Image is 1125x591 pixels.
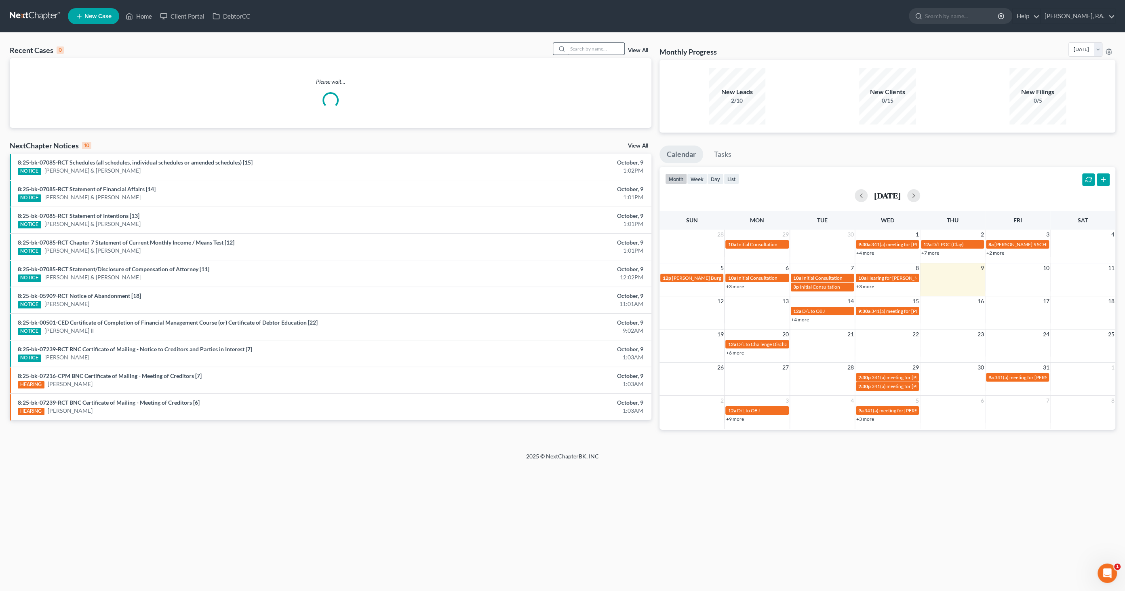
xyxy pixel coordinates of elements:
[707,173,724,184] button: day
[850,396,855,405] span: 4
[850,263,855,273] span: 7
[912,363,920,372] span: 29
[925,8,999,23] input: Search by name...
[716,329,724,339] span: 19
[872,374,992,380] span: 341(a) meeting for [PERSON_NAME] & [PERSON_NAME]
[440,193,643,201] div: 1:01PM
[915,396,920,405] span: 5
[859,87,916,97] div: New Clients
[980,263,985,273] span: 9
[44,327,94,335] a: [PERSON_NAME] II
[18,381,44,388] div: HEARING
[1042,296,1050,306] span: 17
[912,329,920,339] span: 22
[44,353,89,361] a: [PERSON_NAME]
[737,241,777,247] span: Initial Consultation
[707,146,739,163] a: Tasks
[1107,329,1115,339] span: 25
[687,173,707,184] button: week
[716,230,724,239] span: 28
[871,241,949,247] span: 341(a) meeting for [PERSON_NAME]
[858,374,871,380] span: 2:30p
[1041,9,1115,23] a: [PERSON_NAME], P.A.
[440,353,643,361] div: 1:03AM
[628,143,648,149] a: View All
[932,241,964,247] span: D/L POC (Clay)
[872,383,992,389] span: 341(a) meeting for [PERSON_NAME] & [PERSON_NAME]
[44,167,141,175] a: [PERSON_NAME] & [PERSON_NAME]
[1042,363,1050,372] span: 31
[659,146,703,163] a: Calendar
[793,308,801,314] span: 12a
[440,265,643,273] div: October, 9
[568,43,624,55] input: Search by name...
[923,241,931,247] span: 12a
[915,263,920,273] span: 8
[18,372,202,379] a: 8:25-bk-07216-CPM BNC Certificate of Mailing - Meeting of Creditors [7]
[440,319,643,327] div: October, 9
[793,284,799,290] span: 3p
[726,416,744,422] a: +9 more
[663,275,671,281] span: 12p
[440,399,643,407] div: October, 9
[18,408,44,415] div: HEARING
[859,97,916,105] div: 0/15
[440,345,643,353] div: October, 9
[737,341,820,347] span: D/L to Challenge Dischargeability (Clay)
[1098,564,1117,583] iframe: Intercom live chat
[847,329,855,339] span: 21
[947,217,959,224] span: Thu
[726,350,744,356] a: +6 more
[440,212,643,220] div: October, 9
[1013,9,1040,23] a: Help
[18,274,41,282] div: NOTICE
[737,407,759,414] span: D/L to OBJ
[724,173,739,184] button: list
[1013,217,1022,224] span: Fri
[440,247,643,255] div: 1:01PM
[440,273,643,281] div: 12:02PM
[858,308,870,314] span: 9:30a
[856,283,874,289] a: +3 more
[737,275,777,281] span: Initial Consultation
[994,241,1062,247] span: [PERSON_NAME]'S SCHEDULE
[782,230,790,239] span: 29
[440,407,643,415] div: 1:03AM
[1114,564,1121,570] span: 1
[858,383,871,389] span: 2:30p
[1045,396,1050,405] span: 7
[867,275,988,281] span: Hearing for [PERSON_NAME], 3rd and [PERSON_NAME]
[44,247,141,255] a: [PERSON_NAME] & [PERSON_NAME]
[817,217,828,224] span: Tue
[980,230,985,239] span: 2
[440,158,643,167] div: October, 9
[986,250,1004,256] a: +2 more
[802,308,825,314] span: D/L to OBJ
[44,273,141,281] a: [PERSON_NAME] & [PERSON_NAME]
[994,374,1111,380] span: 341(a) meeting for [PERSON_NAME] [PERSON_NAME]
[18,355,41,362] div: NOTICE
[82,142,91,149] div: 10
[858,241,870,247] span: 9:30a
[18,319,318,326] a: 8:25-bk-00501-CED Certificate of Completion of Financial Management Course (or) Certificate of De...
[874,191,901,200] h2: [DATE]
[18,168,41,175] div: NOTICE
[719,263,724,273] span: 5
[988,241,994,247] span: 8a
[18,328,41,335] div: NOTICE
[1045,230,1050,239] span: 3
[1078,217,1088,224] span: Sat
[881,217,894,224] span: Wed
[716,296,724,306] span: 12
[726,283,744,289] a: +3 more
[18,239,234,246] a: 8:25-bk-07085-RCT Chapter 7 Statement of Current Monthly Income / Means Test [12]
[791,317,809,323] a: +4 more
[856,416,874,422] a: +3 more
[728,407,736,414] span: 12a
[1042,263,1050,273] span: 10
[122,9,156,23] a: Home
[48,380,93,388] a: [PERSON_NAME]
[440,380,643,388] div: 1:03AM
[858,407,864,414] span: 9a
[1110,396,1115,405] span: 8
